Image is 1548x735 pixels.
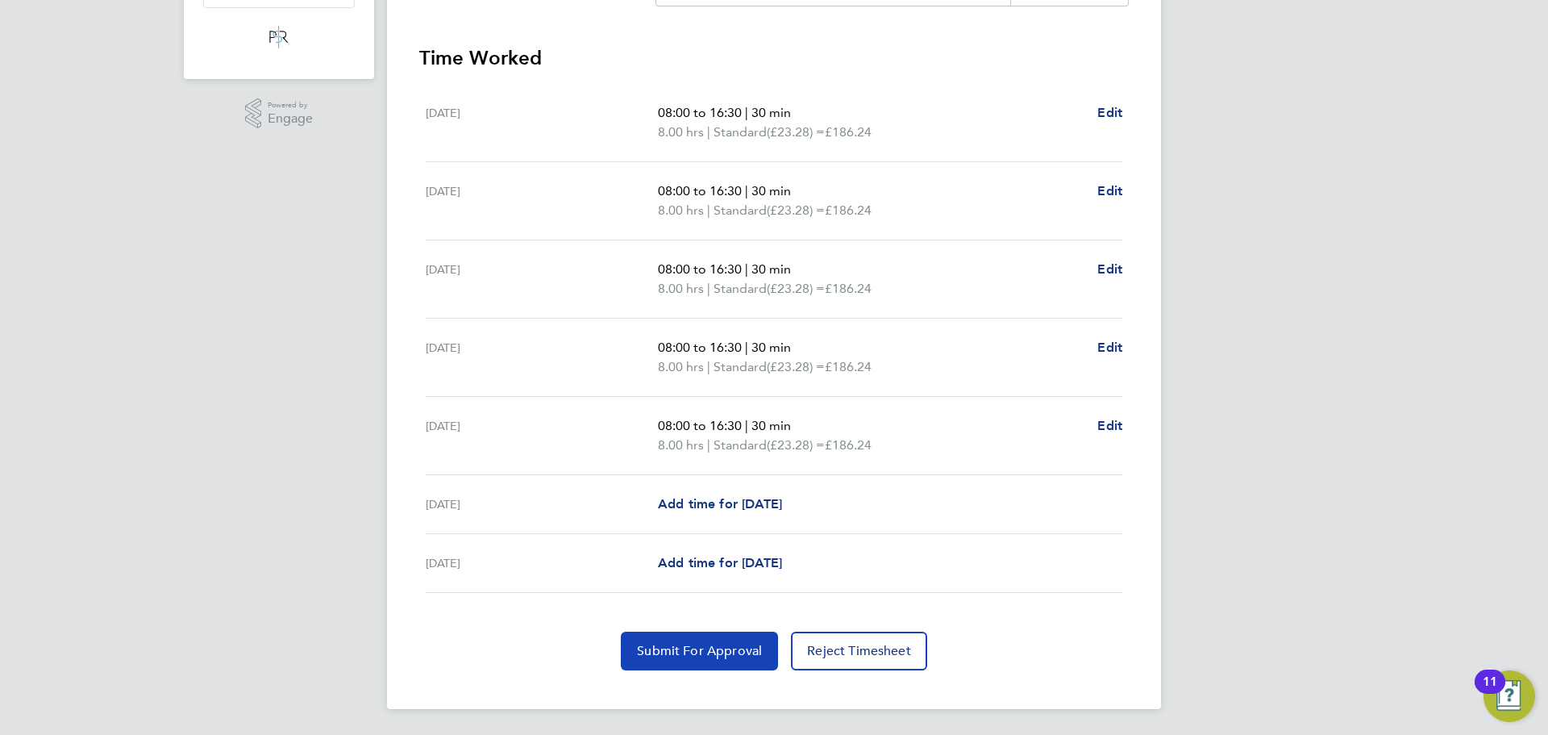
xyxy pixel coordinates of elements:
[264,24,293,50] img: psrsolutions-logo-retina.png
[751,340,791,355] span: 30 min
[714,357,767,377] span: Standard
[1097,103,1122,123] a: Edit
[658,496,782,512] span: Add time for [DATE]
[1483,682,1497,703] div: 11
[658,553,782,573] a: Add time for [DATE]
[1097,418,1122,433] span: Edit
[714,279,767,299] span: Standard
[767,281,825,296] span: (£23.28) =
[751,183,791,198] span: 30 min
[745,418,748,433] span: |
[707,124,710,140] span: |
[707,437,710,453] span: |
[658,555,782,570] span: Add time for [DATE]
[825,124,872,140] span: £186.24
[714,436,767,455] span: Standard
[268,112,313,126] span: Engage
[767,124,825,140] span: (£23.28) =
[658,183,742,198] span: 08:00 to 16:30
[751,105,791,120] span: 30 min
[658,203,704,218] span: 8.00 hrs
[637,643,762,659] span: Submit For Approval
[825,359,872,374] span: £186.24
[745,105,748,120] span: |
[825,437,872,453] span: £186.24
[707,359,710,374] span: |
[426,416,658,455] div: [DATE]
[1097,260,1122,279] a: Edit
[621,632,778,670] button: Submit For Approval
[1097,416,1122,436] a: Edit
[245,98,314,129] a: Powered byEngage
[658,124,704,140] span: 8.00 hrs
[658,340,742,355] span: 08:00 to 16:30
[658,418,742,433] span: 08:00 to 16:30
[426,103,658,142] div: [DATE]
[268,98,313,112] span: Powered by
[1097,105,1122,120] span: Edit
[1097,340,1122,355] span: Edit
[767,437,825,453] span: (£23.28) =
[767,203,825,218] span: (£23.28) =
[707,203,710,218] span: |
[203,24,355,50] a: Go to home page
[745,261,748,277] span: |
[825,281,872,296] span: £186.24
[1097,261,1122,277] span: Edit
[1483,670,1535,722] button: Open Resource Center, 11 new notifications
[714,123,767,142] span: Standard
[1097,182,1122,201] a: Edit
[714,201,767,220] span: Standard
[791,632,927,670] button: Reject Timesheet
[658,261,742,277] span: 08:00 to 16:30
[807,643,911,659] span: Reject Timesheet
[825,203,872,218] span: £186.24
[419,45,1129,71] h3: Time Worked
[658,359,704,374] span: 8.00 hrs
[1097,338,1122,357] a: Edit
[745,183,748,198] span: |
[426,553,658,573] div: [DATE]
[751,261,791,277] span: 30 min
[658,495,782,514] a: Add time for [DATE]
[426,338,658,377] div: [DATE]
[751,418,791,433] span: 30 min
[767,359,825,374] span: (£23.28) =
[426,495,658,514] div: [DATE]
[745,340,748,355] span: |
[426,182,658,220] div: [DATE]
[1097,183,1122,198] span: Edit
[707,281,710,296] span: |
[658,437,704,453] span: 8.00 hrs
[426,260,658,299] div: [DATE]
[658,105,742,120] span: 08:00 to 16:30
[658,281,704,296] span: 8.00 hrs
